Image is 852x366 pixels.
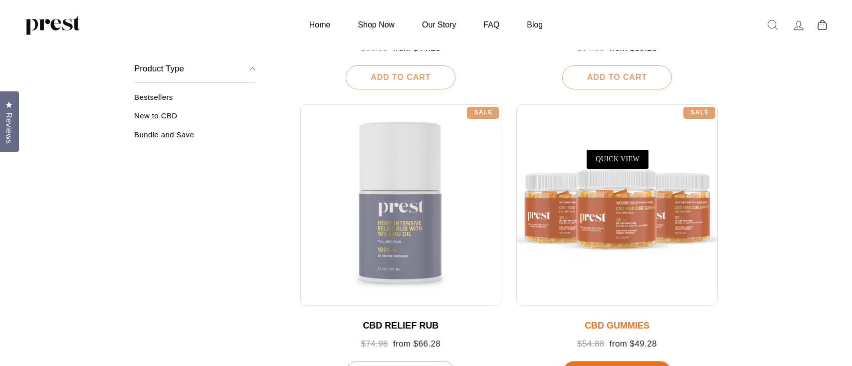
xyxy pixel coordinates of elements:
div: from $66.28 [310,339,492,350]
div: Sale [683,107,715,119]
a: Blog [514,15,555,34]
ul: Primary [297,15,555,34]
span: Add To Cart [371,73,430,81]
span: Add To Cart [587,73,647,81]
img: PREST ORGANICS [25,15,80,35]
span: Reviews [2,112,15,144]
a: Our Story [410,15,468,34]
a: QUICK VIEW [587,150,648,169]
button: Product Type [134,55,255,83]
a: New to CBD [134,111,255,128]
a: Home [297,15,343,34]
a: FAQ [471,15,512,34]
div: CBD RELIEF RUB [310,321,492,332]
div: Sale [467,107,499,119]
div: from $49.28 [526,339,708,350]
span: $54.88 [577,339,604,349]
a: Shop Now [345,15,407,34]
a: Bundle and Save [134,130,255,146]
div: CBD GUMMIES [526,321,708,332]
a: Bestsellers [134,93,255,109]
span: $74.98 [361,339,388,349]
